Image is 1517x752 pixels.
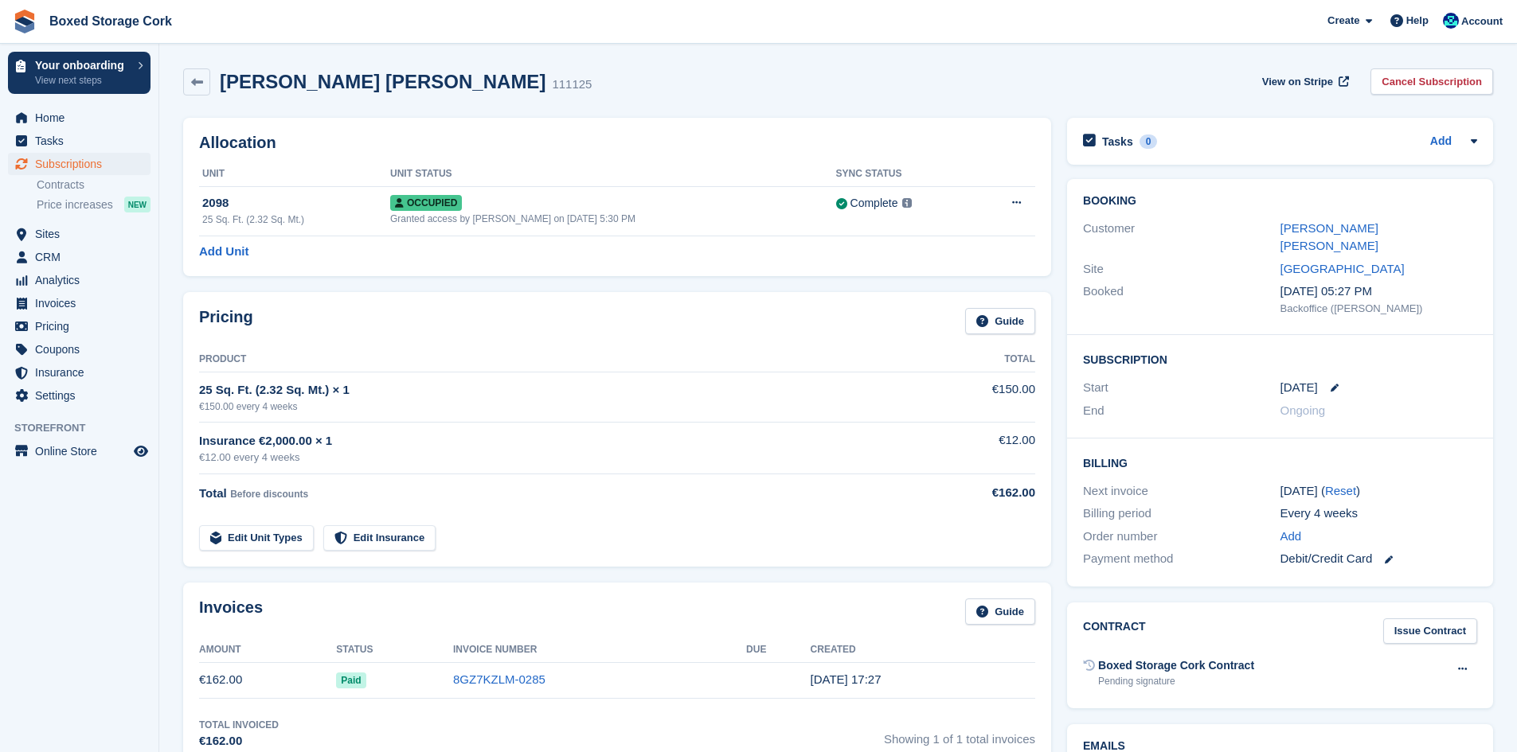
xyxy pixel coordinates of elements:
[8,292,151,314] a: menu
[336,672,366,688] span: Paid
[1406,13,1429,29] span: Help
[1083,454,1477,470] h2: Billing
[323,525,436,551] a: Edit Insurance
[43,8,178,34] a: Boxed Storage Cork
[37,197,113,212] span: Price increases
[199,662,336,698] td: €162.00
[1280,505,1477,523] div: Every 4 weeks
[1280,262,1405,275] a: [GEOGRAPHIC_DATA]
[1083,482,1280,501] div: Next invoice
[8,338,151,360] a: menu
[199,486,227,500] span: Total
[1443,13,1459,29] img: Vincent
[1083,618,1146,645] h2: Contract
[1262,74,1333,90] span: View on Stripe
[14,420,158,436] span: Storefront
[906,423,1035,474] td: €12.00
[1383,618,1477,645] a: Issue Contract
[811,672,882,686] time: 2025-09-29 16:27:19 UTC
[836,162,975,187] th: Sync Status
[199,432,906,450] div: Insurance €2,000.00 × 1
[230,489,308,500] span: Before discounts
[1280,379,1318,397] time: 2025-09-29 00:00:00 UTC
[1083,550,1280,568] div: Payment method
[8,361,151,384] a: menu
[1280,403,1326,417] span: Ongoing
[1083,195,1477,208] h2: Booking
[1370,68,1493,95] a: Cancel Subscription
[902,198,912,208] img: icon-info-grey-7440780725fd019a000dd9b08b2336e03edf1995a4989e88bcd33f0948082b44.svg
[35,153,131,175] span: Subscriptions
[1083,402,1280,420] div: End
[199,134,1035,152] h2: Allocation
[199,637,336,663] th: Amount
[1083,260,1280,279] div: Site
[35,107,131,129] span: Home
[35,361,131,384] span: Insurance
[199,399,906,414] div: €150.00 every 4 weeks
[1083,505,1280,523] div: Billing period
[1280,528,1302,546] a: Add
[552,76,592,94] div: 111125
[8,52,151,94] a: Your onboarding View next steps
[965,598,1035,625] a: Guide
[1083,220,1280,255] div: Customer
[8,246,151,268] a: menu
[199,243,248,261] a: Add Unit
[220,71,545,92] h2: [PERSON_NAME] [PERSON_NAME]
[850,195,898,212] div: Complete
[1083,528,1280,546] div: Order number
[1280,482,1477,501] div: [DATE] ( )
[1102,134,1133,149] h2: Tasks
[202,212,390,227] div: 25 Sq. Ft. (2.32 Sq. Mt.)
[1430,133,1452,151] a: Add
[1327,13,1359,29] span: Create
[8,153,151,175] a: menu
[390,162,836,187] th: Unit Status
[199,718,279,732] div: Total Invoiced
[199,732,279,750] div: €162.00
[199,347,906,372] th: Product
[1140,134,1158,149] div: 0
[35,269,131,291] span: Analytics
[906,484,1035,502] div: €162.00
[35,246,131,268] span: CRM
[906,347,1035,372] th: Total
[35,292,131,314] span: Invoices
[390,212,836,226] div: Granted access by [PERSON_NAME] on [DATE] 5:30 PM
[131,442,151,461] a: Preview store
[1098,657,1254,674] div: Boxed Storage Cork Contract
[1325,484,1356,497] a: Reset
[336,637,453,663] th: Status
[965,308,1035,334] a: Guide
[199,450,906,466] div: €12.00 every 4 weeks
[199,525,314,551] a: Edit Unit Types
[35,384,131,407] span: Settings
[1098,674,1254,688] div: Pending signature
[8,269,151,291] a: menu
[1280,282,1477,301] div: [DATE] 05:27 PM
[8,440,151,462] a: menu
[8,315,151,337] a: menu
[124,197,151,212] div: NEW
[199,381,906,399] div: 25 Sq. Ft. (2.32 Sq. Mt.) × 1
[13,10,37,33] img: stora-icon-8386f47178a22dfd0bd8f6a31ec36ba5ce8667c1dd55bd0f319d3a0aa187defe.svg
[1280,221,1378,253] a: [PERSON_NAME] [PERSON_NAME]
[453,637,746,663] th: Invoice Number
[746,637,810,663] th: Due
[811,637,1035,663] th: Created
[35,73,130,88] p: View next steps
[8,384,151,407] a: menu
[453,672,545,686] a: 8GZ7KZLM-0285
[1083,282,1280,316] div: Booked
[202,194,390,212] div: 2098
[35,338,131,360] span: Coupons
[906,372,1035,422] td: €150.00
[199,162,390,187] th: Unit
[35,60,130,71] p: Your onboarding
[35,440,131,462] span: Online Store
[884,718,1035,750] span: Showing 1 of 1 total invoices
[1461,14,1503,29] span: Account
[37,177,151,193] a: Contracts
[8,130,151,152] a: menu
